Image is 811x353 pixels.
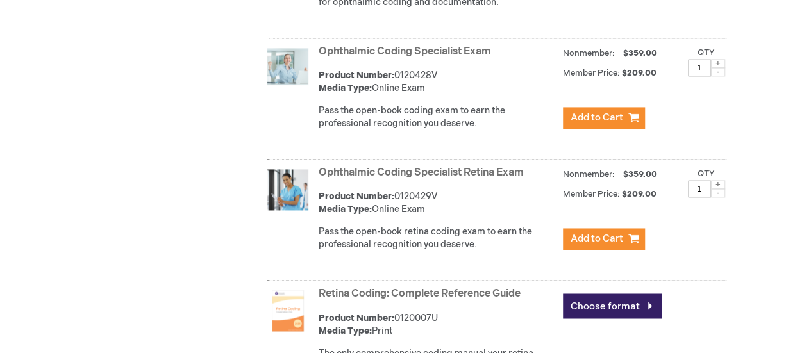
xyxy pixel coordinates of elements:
strong: Product Number: [319,70,394,81]
strong: Media Type: [319,204,372,215]
img: Ophthalmic Coding Specialist Exam [267,48,308,89]
strong: Nonmember: [563,45,615,62]
strong: Media Type: [319,325,372,336]
strong: Member Price: [563,68,620,78]
span: $359.00 [621,169,659,179]
label: Qty [698,168,715,179]
button: Add to Cart [563,107,645,129]
img: Ophthalmic Coding Specialist Retina Exam [267,169,308,210]
div: 0120429V Online Exam [319,190,556,216]
a: Ophthalmic Coding Specialist Exam [319,45,491,58]
p: Pass the open-book retina coding exam to earn the professional recognition you deserve. [319,226,556,251]
a: Ophthalmic Coding Specialist Retina Exam [319,167,524,179]
img: Retina Coding: Complete Reference Guide [267,290,308,331]
a: Choose format [563,293,662,318]
span: Add to Cart [571,111,623,124]
strong: Product Number: [319,191,394,202]
button: Add to Cart [563,228,645,250]
span: Add to Cart [571,233,623,245]
span: $359.00 [621,48,659,58]
div: 0120007U Print [319,311,556,337]
input: Qty [688,180,711,197]
strong: Product Number: [319,312,394,323]
label: Qty [698,47,715,58]
p: Pass the open-book coding exam to earn the professional recognition you deserve. [319,104,556,130]
span: $209.00 [622,189,658,199]
strong: Nonmember: [563,167,615,183]
input: Qty [688,59,711,76]
span: $209.00 [622,68,658,78]
strong: Member Price: [563,189,620,199]
a: Retina Coding: Complete Reference Guide [319,288,521,300]
div: 0120428V Online Exam [319,69,556,95]
strong: Media Type: [319,83,372,94]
